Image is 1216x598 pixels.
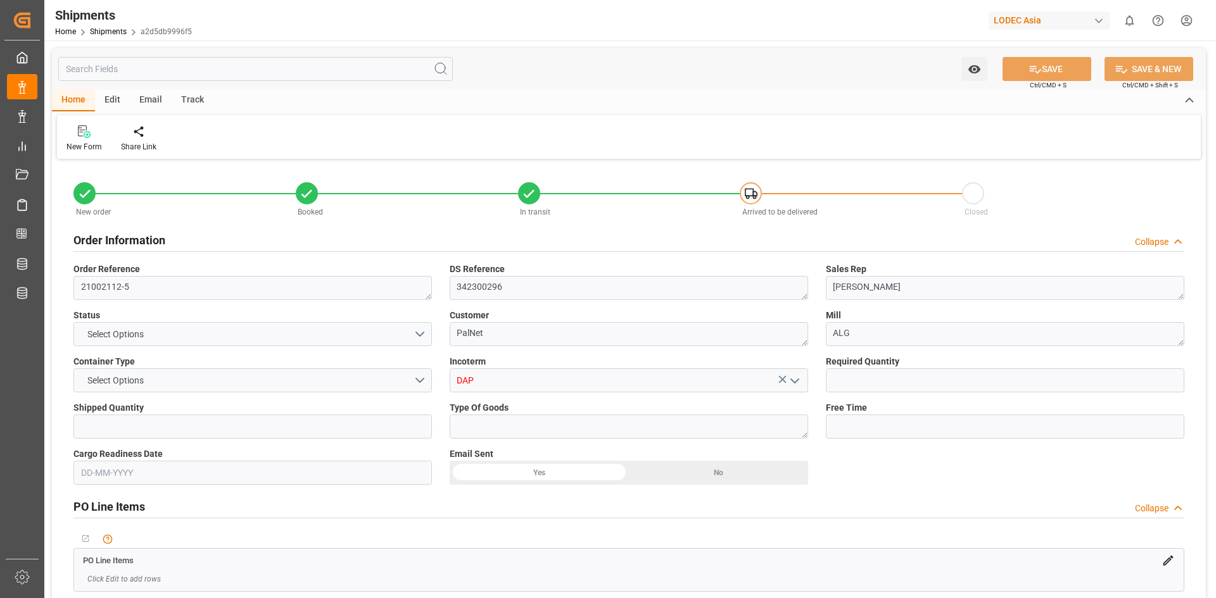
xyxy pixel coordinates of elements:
div: Email [130,90,172,111]
button: open menu [784,371,803,390]
span: Incoterm [450,355,486,368]
div: Yes [450,461,629,485]
div: Edit [95,90,130,111]
button: open menu [73,368,432,392]
a: Home [55,27,76,36]
span: Order Reference [73,263,140,276]
span: Status [73,309,100,322]
button: SAVE & NEW [1105,57,1193,81]
span: Mill [826,309,841,322]
button: SAVE [1003,57,1091,81]
div: Share Link [121,141,156,153]
h2: PO Line Items [73,498,145,515]
span: Select Options [81,374,150,387]
input: DD-MM-YYYY [73,461,432,485]
span: New order [76,208,111,216]
span: Sales Rep [826,263,866,276]
button: LODEC Asia [989,8,1115,32]
span: Click Edit to add rows [87,573,161,585]
input: Type to search/select [450,368,808,392]
span: Booked [298,208,323,216]
span: Shipped Quantity [73,401,144,414]
span: Ctrl/CMD + Shift + S [1122,80,1178,90]
span: In transit [520,208,550,216]
span: Container Type [73,355,135,368]
span: Type Of Goods [450,401,509,414]
span: PO Line Items [83,556,134,565]
input: Search Fields [58,57,453,81]
span: Arrived to be delivered [742,208,818,216]
textarea: 21002112-5 [73,276,432,300]
button: open menu [961,57,987,81]
h2: Order Information [73,232,165,249]
a: Shipments [90,27,127,36]
div: Home [52,90,95,111]
span: Email Sent [450,447,493,461]
div: Track [172,90,213,111]
textarea: [PERSON_NAME] [826,276,1184,300]
span: Free Time [826,401,867,414]
div: Collapse [1135,235,1168,249]
textarea: ALG [826,322,1184,346]
div: LODEC Asia [989,11,1110,30]
div: New Form [66,141,102,153]
textarea: 342300296 [450,276,808,300]
div: Shipments [55,6,192,25]
span: Ctrl/CMD + S [1030,80,1067,90]
button: show 0 new notifications [1115,6,1144,35]
button: open menu [73,322,432,346]
div: No [629,461,808,485]
button: Help Center [1144,6,1172,35]
span: Required Quantity [826,355,899,368]
div: Collapse [1135,502,1168,515]
a: PO Line Items [83,554,134,564]
textarea: PalNet [450,322,808,346]
span: Customer [450,309,489,322]
span: DS Reference [450,263,505,276]
span: Closed [965,208,988,216]
span: Select Options [81,328,150,341]
span: Cargo Readiness Date [73,447,163,461]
